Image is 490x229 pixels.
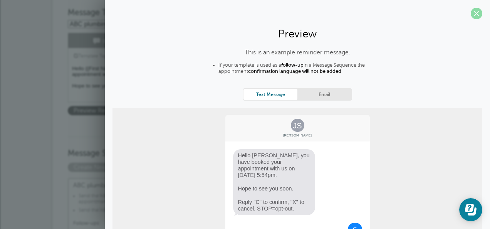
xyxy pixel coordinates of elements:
[225,133,370,138] span: [PERSON_NAME]
[218,62,392,77] li: If your template is used as a in a Message Sequence the appointment .
[79,193,241,207] li: Send the template after creating an appointment.
[68,163,113,172] span: Create New
[99,207,138,213] span: "ABC plumbing 2"
[68,107,134,114] a: Preview Reminder
[68,8,422,18] h3: Message Templates
[68,33,146,48] a: SMS/Text
[291,119,304,132] span: JS
[112,27,482,40] h2: Preview
[73,182,241,189] span: ABC plumbing
[68,136,422,158] h3: Message Sequences
[459,198,482,221] iframe: Resource center
[243,89,297,99] a: Text Message
[68,64,225,102] textarea: Hello {{First Name}} {{Last Name}}, you have booked your appointment with us on {{Date}} at {{Tim...
[248,69,341,74] strong: confirmation language will not be added
[281,62,304,68] strong: follow-up
[203,49,392,56] p: This is an example reminder message.
[99,193,138,199] span: "ABC plumbing 1"
[68,164,115,171] a: Create New
[297,89,351,99] a: Email
[79,207,241,216] li: Send the template before appt.
[68,106,131,115] span: Preview Reminder
[73,221,241,226] p: Follow-ups:
[68,48,114,63] a: Template Tags
[233,149,315,216] span: Hello [PERSON_NAME], you have booked your appointment with us on [DATE] 5:54pm. Hope to see you s...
